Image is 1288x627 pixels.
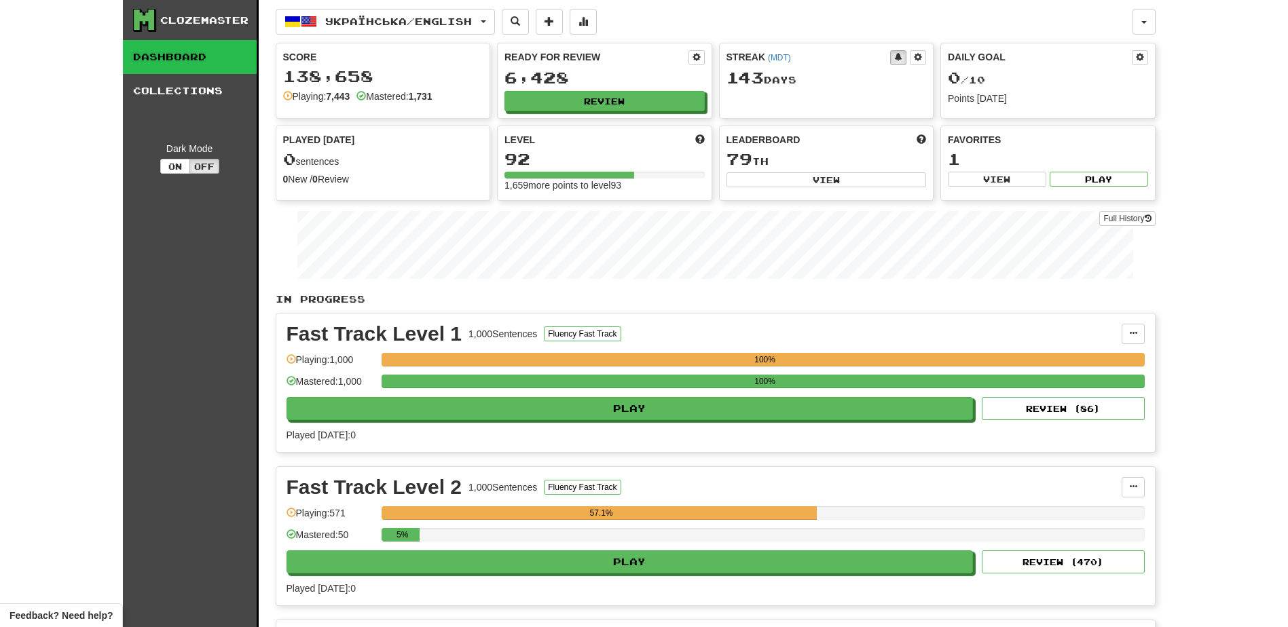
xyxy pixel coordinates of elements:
div: 6,428 [504,69,705,86]
span: Українська / English [325,16,472,27]
div: Fast Track Level 2 [287,477,462,497]
div: Dark Mode [133,142,246,155]
div: Streak [726,50,891,64]
div: 1,000 Sentences [468,480,537,494]
a: Full History [1099,211,1155,226]
span: Score more points to level up [695,133,705,147]
span: Level [504,133,535,147]
div: 100% [386,375,1145,388]
strong: 7,443 [326,91,350,102]
div: 5% [386,528,420,541]
div: New / Review [283,172,483,186]
span: This week in points, UTC [917,133,926,147]
span: Leaderboard [726,133,801,147]
div: Day s [726,69,927,87]
button: Review (470) [982,550,1145,573]
div: Mastered: 50 [287,528,375,550]
div: 100% [386,353,1145,366]
div: 57.1% [386,506,817,520]
button: Add sentence to collection [536,9,563,35]
a: Collections [123,74,257,108]
div: Daily Goal [948,50,1132,65]
div: Points [DATE] [948,92,1148,105]
span: Played [DATE]: 0 [287,583,356,594]
div: 1 [948,151,1148,168]
div: Playing: 1,000 [287,353,375,375]
button: Off [189,159,219,174]
span: 79 [726,149,752,168]
button: Play [287,550,974,573]
strong: 0 [283,174,289,185]
div: Ready for Review [504,50,688,64]
div: Score [283,50,483,64]
span: Open feedback widget [10,609,113,622]
div: Playing: [283,90,350,103]
span: Played [DATE] [283,133,355,147]
div: Mastered: [356,90,432,103]
div: 138,658 [283,68,483,85]
div: 92 [504,151,705,168]
div: Fast Track Level 1 [287,324,462,344]
button: Fluency Fast Track [544,480,621,495]
div: sentences [283,151,483,168]
button: Play [287,397,974,420]
button: Українська/English [276,9,495,35]
button: Search sentences [502,9,529,35]
button: Review (86) [982,397,1145,420]
div: 1,659 more points to level 93 [504,178,705,192]
a: Dashboard [123,40,257,74]
div: 1,000 Sentences [468,327,537,341]
button: View [948,172,1046,187]
span: 0 [948,68,961,87]
span: / 10 [948,74,985,85]
button: Review [504,91,705,111]
button: More stats [570,9,597,35]
strong: 0 [312,174,318,185]
span: 0 [283,149,296,168]
div: Playing: 571 [287,506,375,529]
span: 143 [726,68,764,87]
span: Played [DATE]: 0 [287,430,356,440]
div: Favorites [948,133,1148,147]
button: On [160,159,190,174]
button: View [726,172,927,187]
button: Fluency Fast Track [544,326,621,341]
div: th [726,151,927,168]
strong: 1,731 [409,91,433,102]
a: (MDT) [768,53,791,62]
div: Clozemaster [160,14,249,27]
div: Mastered: 1,000 [287,375,375,397]
button: Play [1050,172,1148,187]
p: In Progress [276,292,1156,306]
